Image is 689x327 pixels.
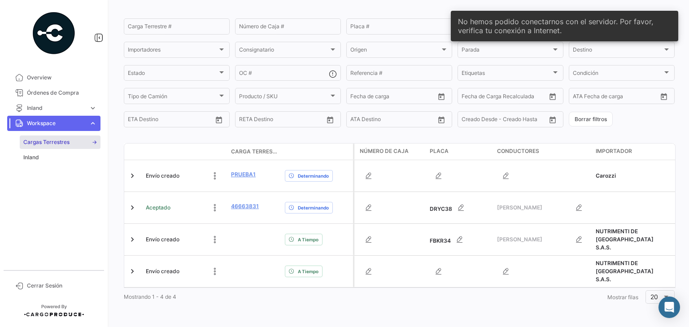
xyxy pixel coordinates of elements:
[23,138,70,146] span: Cargas Terrestres
[657,90,671,103] button: Open calendar
[497,204,570,212] span: [PERSON_NAME]
[128,171,137,180] a: Expand/Collapse Row
[27,74,97,82] span: Overview
[27,282,97,290] span: Cerrar Sesión
[128,48,218,54] span: Importadores
[281,148,353,155] datatable-header-cell: Delay Status
[146,267,179,275] span: Envío creado
[354,144,426,160] datatable-header-cell: Número de Caja
[231,170,256,179] a: Prueba1
[430,231,490,249] div: FBKR34
[462,118,497,124] input: Creado Desde
[298,236,318,243] span: A Tiempo
[146,235,179,244] span: Envío creado
[128,203,137,212] a: Expand/Collapse Row
[89,104,97,112] span: expand_more
[128,94,218,100] span: Tipo de Camión
[142,148,227,155] datatable-header-cell: Estado
[373,94,413,100] input: Hasta
[573,71,663,78] span: Condición
[128,267,137,276] a: Expand/Collapse Row
[23,153,39,161] span: Inland
[146,204,170,212] span: Aceptado
[239,118,255,124] input: Desde
[569,112,613,126] button: Borrar filtros
[497,235,570,244] span: [PERSON_NAME]
[384,118,424,124] input: ATA Hasta
[504,118,544,124] input: Creado Hasta
[596,228,654,251] span: NUTRIMENTI DE COLOMBIA S.A.S.
[298,172,329,179] span: Determinando
[227,144,281,159] datatable-header-cell: Carga Terrestre #
[462,94,478,100] input: Desde
[435,90,448,103] button: Open calendar
[128,118,144,124] input: Desde
[493,144,592,160] datatable-header-cell: Conductores
[20,135,100,149] a: Cargas Terrestres
[146,172,179,180] span: Envío creado
[20,151,100,164] a: Inland
[323,113,337,126] button: Open calendar
[350,48,440,54] span: Origen
[658,296,680,318] div: Abrir Intercom Messenger
[7,70,100,85] a: Overview
[430,147,449,155] span: Placa
[231,202,259,210] a: 46663831
[596,147,632,155] span: Importador
[298,204,329,211] span: Determinando
[128,235,137,244] a: Expand/Collapse Row
[27,89,97,97] span: Órdenes de Compra
[484,94,524,100] input: Hasta
[150,118,191,124] input: Hasta
[573,94,600,100] input: ATA Desde
[596,260,654,283] span: NUTRIMENTI DE COLOMBIA S.A.S.
[128,71,218,78] span: Estado
[546,113,559,126] button: Open calendar
[262,118,302,124] input: Hasta
[124,293,176,300] span: Mostrando 1 - 4 de 4
[231,148,278,156] span: Carga Terrestre #
[212,113,226,126] button: Open calendar
[31,11,76,56] img: powered-by.png
[435,113,448,126] button: Open calendar
[89,119,97,127] span: expand_more
[27,104,85,112] span: Inland
[350,118,378,124] input: ATA Desde
[606,94,647,100] input: ATA Hasta
[27,119,85,127] span: Workspace
[360,147,409,155] span: Número de Caja
[298,268,318,275] span: A Tiempo
[497,147,539,155] span: Conductores
[458,17,671,35] span: No hemos podido conectarnos con el servidor. Por favor, verifica tu conexión a Internet.
[239,48,329,54] span: Consignatario
[462,71,551,78] span: Etiquetas
[592,144,673,160] datatable-header-cell: Importador
[350,94,366,100] input: Desde
[426,144,493,160] datatable-header-cell: Placa
[607,294,638,301] span: Mostrar filas
[650,293,658,301] span: 20
[7,85,100,100] a: Órdenes de Compra
[596,172,616,179] span: Carozzi
[239,94,329,100] span: Producto / SKU
[546,90,559,103] button: Open calendar
[430,199,490,217] div: DRYC38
